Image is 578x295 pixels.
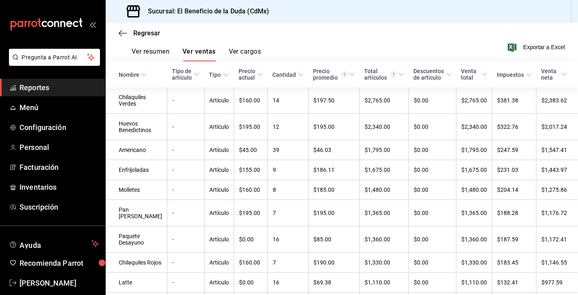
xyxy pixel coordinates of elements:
[167,180,204,200] td: -
[119,72,139,78] div: Nombre
[360,87,409,114] td: $2,765.00
[132,48,261,61] div: navigation tabs
[183,48,216,61] button: Ver ventas
[234,253,268,273] td: $160.00
[167,200,204,226] td: -
[239,68,263,81] span: Precio actual
[106,160,167,180] td: Enfrijoladas
[167,253,204,273] td: -
[234,140,268,160] td: $45.00
[492,226,537,253] td: $187.59
[509,42,565,52] span: Exportar a Excel
[492,273,537,293] td: $132.41
[204,114,234,140] td: Artículo
[106,140,167,160] td: Americano
[209,72,228,78] span: Tipo
[172,68,192,81] div: Tipo de artículo
[20,122,99,133] span: Configuración
[360,140,409,160] td: $1,795.00
[167,140,204,160] td: -
[20,239,88,249] span: Ayuda
[106,200,167,226] td: Pan [PERSON_NAME]
[309,87,360,114] td: $197.50
[456,180,492,200] td: $1,480.00
[229,48,261,61] button: Ver cargos
[234,160,268,180] td: $155.00
[167,114,204,140] td: -
[461,68,480,81] div: Venta total
[268,253,309,273] td: 7
[167,226,204,253] td: -
[273,72,296,78] div: Cantidad
[20,182,99,193] span: Inventarios
[360,273,409,293] td: $1,110.00
[360,160,409,180] td: $1,675.00
[106,273,167,293] td: Latte
[106,87,167,114] td: Chilaquiles Verdes
[268,200,309,226] td: 7
[360,114,409,140] td: $2,340.00
[167,273,204,293] td: -
[409,253,456,273] td: $0.00
[409,160,456,180] td: $0.00
[360,253,409,273] td: $1,330.00
[268,180,309,200] td: 8
[20,82,99,93] span: Reportes
[234,226,268,253] td: $0.00
[239,68,256,81] div: Precio actual
[268,226,309,253] td: 16
[209,72,221,78] div: Tipo
[541,68,567,81] span: Venta neta
[22,53,87,62] span: Pregunta a Parrot AI
[268,273,309,293] td: 16
[409,273,456,293] td: $0.00
[360,200,409,226] td: $1,365.00
[234,200,268,226] td: $195.00
[414,68,452,81] span: Descuentos de artículo
[309,114,360,140] td: $195.00
[204,200,234,226] td: Artículo
[492,160,537,180] td: $231.03
[167,87,204,114] td: -
[409,180,456,200] td: $0.00
[360,180,409,200] td: $1,480.00
[268,140,309,160] td: 39
[309,273,360,293] td: $69.38
[492,140,537,160] td: $247.59
[456,200,492,226] td: $1,365.00
[309,160,360,180] td: $186.11
[497,72,532,78] span: Impuestos
[309,180,360,200] td: $185.00
[20,142,99,153] span: Personal
[89,21,96,28] button: open_drawer_menu
[365,68,397,81] div: Total artículos
[409,200,456,226] td: $0.00
[456,226,492,253] td: $1,360.00
[313,68,355,81] span: Precio promedio
[167,160,204,180] td: -
[106,253,167,273] td: Chilaquiles Rojos
[234,180,268,200] td: $160.00
[106,180,167,200] td: Molletes
[20,162,99,173] span: Facturación
[414,68,444,81] div: Descuentos de artículo
[234,114,268,140] td: $195.00
[456,87,492,114] td: $2,765.00
[20,258,99,269] span: Recomienda Parrot
[20,102,99,113] span: Menú
[492,253,537,273] td: $183.45
[456,160,492,180] td: $1,675.00
[341,72,348,78] svg: Precio promedio = Total artículos / cantidad
[409,226,456,253] td: $0.00
[456,273,492,293] td: $1,110.00
[309,226,360,253] td: $85.00
[106,114,167,140] td: Huevos Benedictinos
[391,72,397,78] svg: El total artículos considera cambios de precios en los artículos así como costos adicionales por ...
[204,253,234,273] td: Artículo
[132,48,169,61] button: Ver resumen
[9,49,100,66] button: Pregunta a Parrot AI
[204,180,234,200] td: Artículo
[273,72,304,78] span: Cantidad
[268,87,309,114] td: 14
[541,68,560,81] div: Venta neta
